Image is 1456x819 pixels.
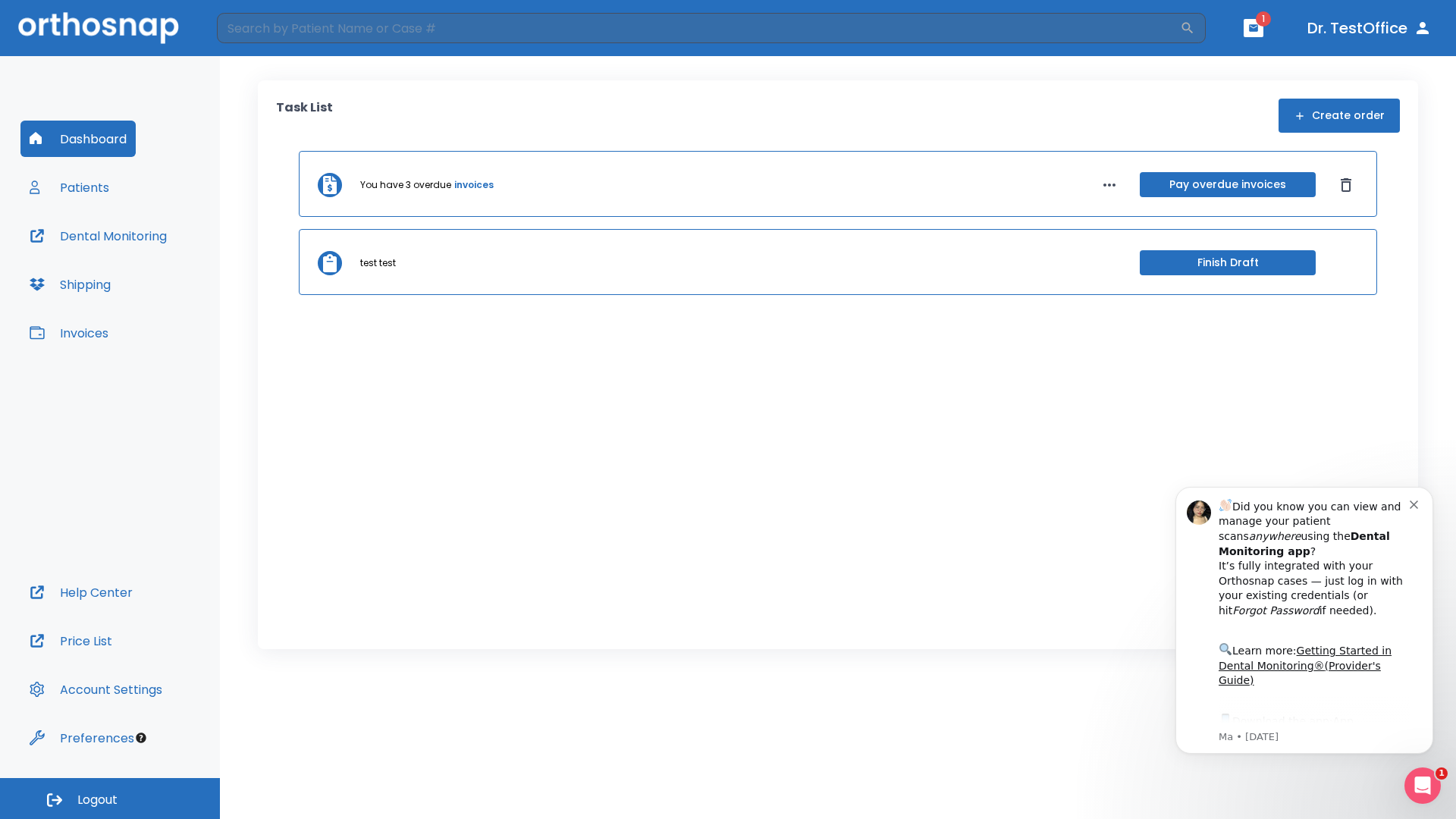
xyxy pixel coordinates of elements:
[276,99,333,133] p: Task List
[217,13,1180,43] input: Search by Patient Name or Case #
[1279,99,1400,133] button: Create order
[1256,11,1271,27] span: 1
[257,33,269,45] button: Dismiss notification
[20,169,118,206] button: Patients
[20,720,143,756] button: Preferences
[66,266,257,280] p: Message from Ma, sent 2w ago
[77,792,118,808] span: Logout
[66,251,201,278] a: App Store
[20,266,120,303] button: Shipping
[360,256,396,270] p: test test
[20,574,142,610] button: Help Center
[1334,173,1358,197] button: Dismiss
[20,623,121,659] button: Price List
[20,671,171,708] button: Account Settings
[1153,464,1456,778] iframe: Intercom notifications message
[134,731,148,745] div: Tooltip anchor
[454,178,494,192] a: invoices
[1140,172,1316,197] button: Pay overdue invoices
[1140,250,1316,275] button: Finish Draft
[20,121,136,157] button: Dashboard
[360,178,451,192] p: You have 3 overdue
[20,218,176,254] button: Dental Monitoring
[66,247,257,325] div: Download the app: | ​ Let us know if you need help getting started!
[1404,767,1441,804] iframe: Intercom live chat
[1301,14,1438,42] button: Dr. TestOffice
[18,12,179,43] img: Orthosnap
[20,315,118,351] button: Invoices
[1436,767,1448,780] span: 1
